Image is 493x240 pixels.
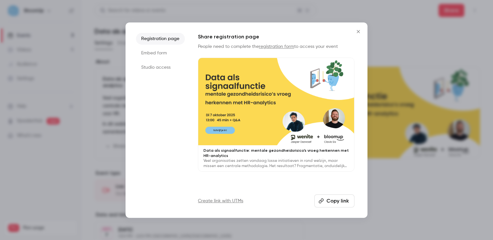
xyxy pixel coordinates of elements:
h1: Share registration page [198,33,354,41]
li: Embed form [136,47,185,59]
p: People need to complete the to access your event [198,43,354,50]
p: Veel organisaties zetten vandaag losse initiatieven in rond welzijn, maar missen een centrale met... [203,158,349,169]
a: registration form [259,44,294,49]
a: Create link with UTMs [198,198,243,204]
a: Data als signaalfunctie: mentale gezondheidsrisico’s vroeg herkennen met HR-analyticsVeel organis... [198,58,354,172]
p: Data als signaalfunctie: mentale gezondheidsrisico’s vroeg herkennen met HR-analytics [203,148,349,158]
li: Studio access [136,62,185,73]
li: Registration page [136,33,185,45]
button: Close [352,25,365,38]
button: Copy link [314,194,354,207]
